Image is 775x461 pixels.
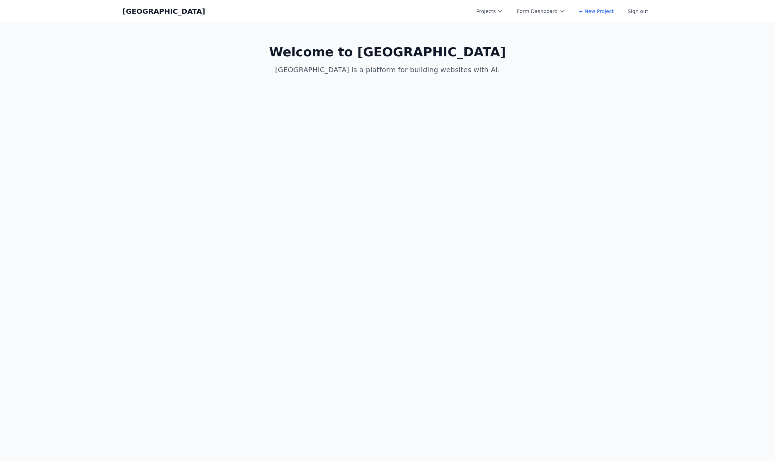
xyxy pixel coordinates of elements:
button: Sign out [624,5,652,18]
button: Projects [472,5,507,18]
p: [GEOGRAPHIC_DATA] is a platform for building websites with AI. [252,65,523,75]
button: Form Dashboard [513,5,569,18]
h1: Welcome to [GEOGRAPHIC_DATA] [252,45,523,59]
a: + New Project [575,5,618,18]
a: [GEOGRAPHIC_DATA] [123,6,205,16]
